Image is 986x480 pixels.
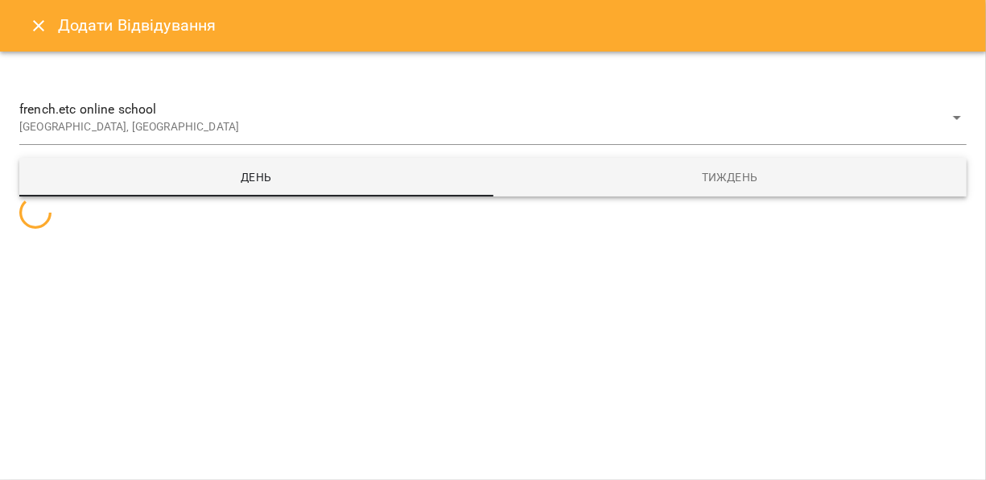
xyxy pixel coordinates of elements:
span: День [29,168,484,187]
span: Тиждень [503,168,958,187]
div: french.etc online school[GEOGRAPHIC_DATA], [GEOGRAPHIC_DATA] [19,90,967,145]
span: french.etc online school [19,100,947,119]
h6: Додати Відвідування [58,13,217,38]
button: Close [19,6,58,45]
p: [GEOGRAPHIC_DATA], [GEOGRAPHIC_DATA] [19,119,947,135]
